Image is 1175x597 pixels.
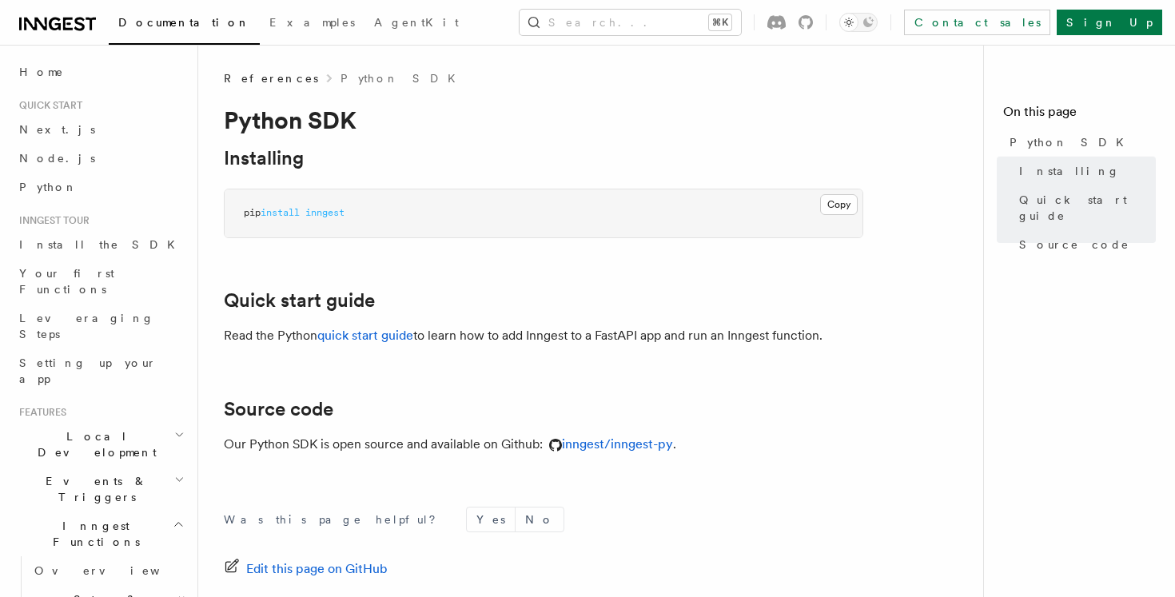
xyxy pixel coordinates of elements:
[13,304,188,348] a: Leveraging Steps
[224,558,388,580] a: Edit this page on GitHub
[839,13,878,32] button: Toggle dark mode
[28,556,188,585] a: Overview
[269,16,355,29] span: Examples
[820,194,858,215] button: Copy
[341,70,465,86] a: Python SDK
[305,207,345,218] span: inngest
[467,507,515,531] button: Yes
[224,70,318,86] span: References
[260,5,364,43] a: Examples
[1010,134,1133,150] span: Python SDK
[224,398,333,420] a: Source code
[13,348,188,393] a: Setting up your app
[1013,185,1156,230] a: Quick start guide
[224,147,304,169] a: Installing
[1057,10,1162,35] a: Sign Up
[904,10,1050,35] a: Contact sales
[109,5,260,45] a: Documentation
[13,214,90,227] span: Inngest tour
[1019,237,1129,253] span: Source code
[19,356,157,385] span: Setting up your app
[13,99,82,112] span: Quick start
[13,428,174,460] span: Local Development
[224,433,863,456] p: Our Python SDK is open source and available on Github: .
[13,511,188,556] button: Inngest Functions
[224,105,863,134] h1: Python SDK
[246,558,388,580] span: Edit this page on GitHub
[118,16,250,29] span: Documentation
[13,115,188,144] a: Next.js
[224,511,447,527] p: Was this page helpful?
[244,207,261,218] span: pip
[13,230,188,259] a: Install the SDK
[1003,128,1156,157] a: Python SDK
[520,10,741,35] button: Search...⌘K
[13,467,188,511] button: Events & Triggers
[13,406,66,419] span: Features
[1019,163,1120,179] span: Installing
[13,473,174,505] span: Events & Triggers
[13,173,188,201] a: Python
[34,564,199,577] span: Overview
[317,328,413,343] a: quick start guide
[19,238,185,251] span: Install the SDK
[374,16,459,29] span: AgentKit
[13,518,173,550] span: Inngest Functions
[1013,230,1156,259] a: Source code
[224,324,863,347] p: Read the Python to learn how to add Inngest to a FastAPI app and run an Inngest function.
[261,207,300,218] span: install
[19,312,154,340] span: Leveraging Steps
[13,422,188,467] button: Local Development
[1019,192,1156,224] span: Quick start guide
[543,436,673,452] a: inngest/inngest-py
[19,181,78,193] span: Python
[19,64,64,80] span: Home
[19,123,95,136] span: Next.js
[709,14,731,30] kbd: ⌘K
[224,289,375,312] a: Quick start guide
[19,267,114,296] span: Your first Functions
[13,58,188,86] a: Home
[1013,157,1156,185] a: Installing
[364,5,468,43] a: AgentKit
[13,144,188,173] a: Node.js
[13,259,188,304] a: Your first Functions
[19,152,95,165] span: Node.js
[1003,102,1156,128] h4: On this page
[516,507,564,531] button: No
